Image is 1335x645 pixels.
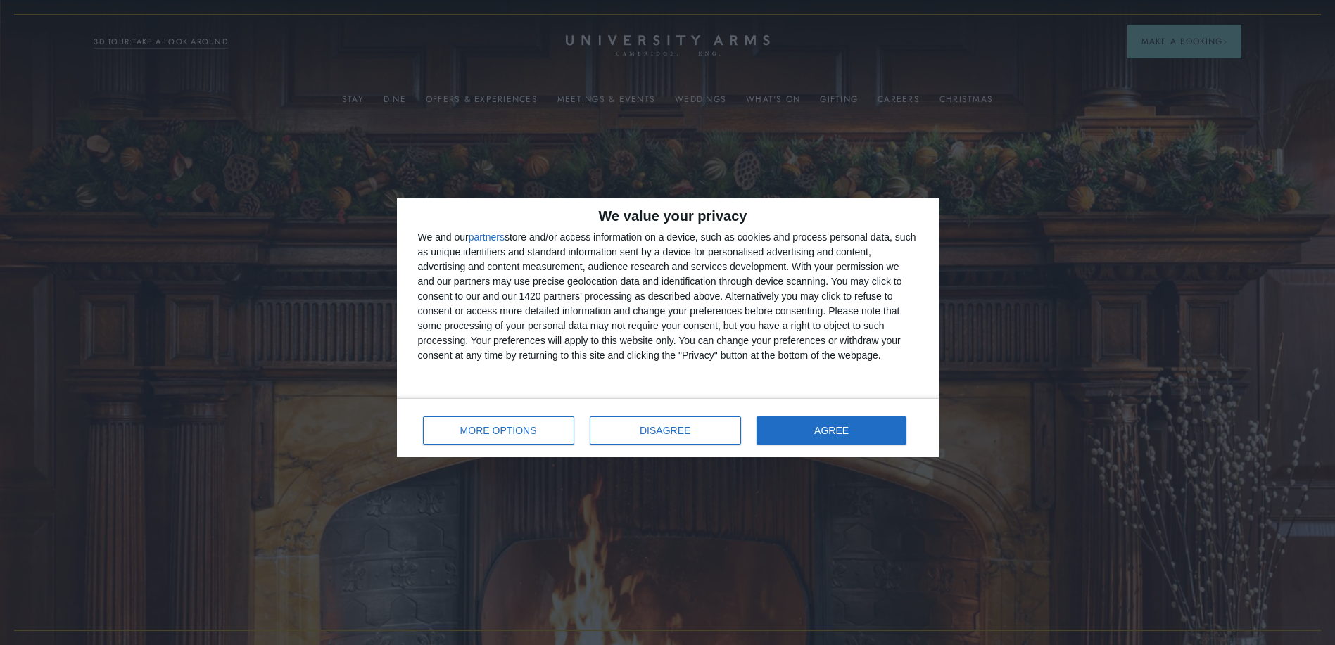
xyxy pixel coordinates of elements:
[469,232,505,242] button: partners
[640,426,690,435] span: DISAGREE
[423,416,574,445] button: MORE OPTIONS
[460,426,537,435] span: MORE OPTIONS
[590,416,741,445] button: DISAGREE
[418,209,918,223] h2: We value your privacy
[814,426,849,435] span: AGREE
[397,198,939,457] div: qc-cmp2-ui
[757,416,907,445] button: AGREE
[418,230,918,363] div: We and our store and/or access information on a device, such as cookies and process personal data...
